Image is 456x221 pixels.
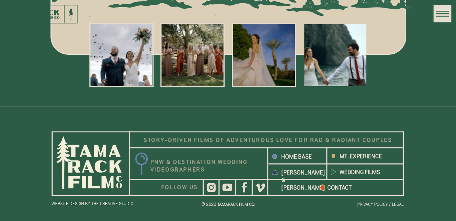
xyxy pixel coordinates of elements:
a: MT. EXPERIENCE [340,153,399,162]
img: Still 26 copy [304,24,366,86]
a: CONTACT [327,184,387,194]
b: WEDDING FILMS [340,169,380,175]
a: WEBSITE DESIGN BY THE CREATIVE STUDIO [52,201,156,206]
b: CONTACT [327,184,352,191]
h3: PNW & DESTINATION WEDDING VIDEOGRAPHERS [150,158,248,174]
a: HOME BASE [281,153,318,163]
a: follow us [161,183,203,190]
h3: STORY-DRIVEN FILMS OF ADVENTUROUS LOVE FOR RAD & RADIANT COUPLES [131,136,405,145]
a: [PERSON_NAME] & [PERSON_NAME] [282,169,318,174]
b: [PERSON_NAME] & [PERSON_NAME] [282,169,325,191]
a: WEDDING FILMS [340,168,399,178]
h3: PRIVACY POLICY / LEGAL [302,202,404,211]
b: MT. EXPERIENCE [340,153,382,159]
b: HOME BASE [281,153,312,160]
h3: © 2023 TAMARACK FILM CO. [178,202,279,211]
